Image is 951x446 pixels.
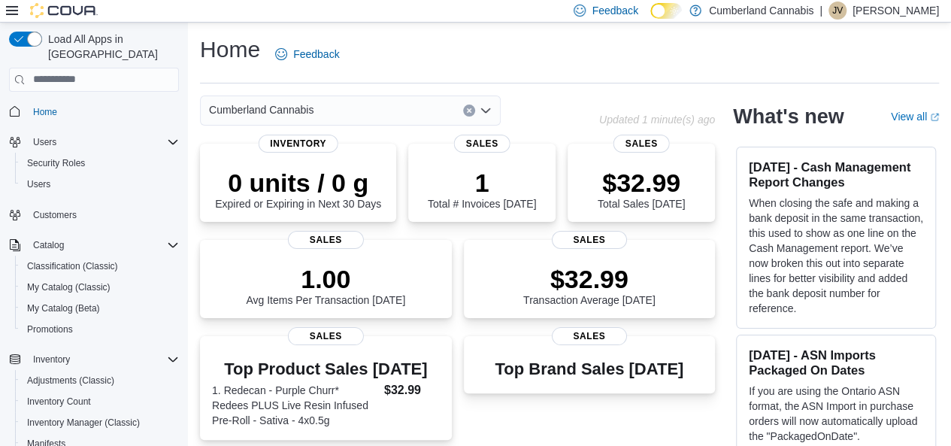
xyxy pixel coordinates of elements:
span: Users [27,178,50,190]
input: Dark Mode [650,3,682,19]
span: Adjustments (Classic) [21,372,179,390]
div: Total Sales [DATE] [598,168,685,210]
span: Customers [27,205,179,224]
button: Open list of options [480,105,492,117]
button: Inventory Count [15,391,185,412]
span: Inventory Count [21,393,179,411]
span: Users [33,136,56,148]
div: Transaction Average [DATE] [523,264,656,306]
span: Users [27,133,179,151]
span: Feedback [293,47,339,62]
span: Promotions [21,320,179,338]
span: Classification (Classic) [21,257,179,275]
span: Security Roles [27,157,85,169]
span: Promotions [27,323,73,335]
span: Sales [288,231,363,249]
p: Updated 1 minute(s) ago [599,114,715,126]
a: Promotions [21,320,79,338]
h3: Top Brand Sales [DATE] [495,360,683,378]
a: Customers [27,206,83,224]
a: Classification (Classic) [21,257,124,275]
button: My Catalog (Beta) [15,298,185,319]
button: Classification (Classic) [15,256,185,277]
div: Expired or Expiring in Next 30 Days [215,168,381,210]
span: Sales [552,231,627,249]
a: My Catalog (Classic) [21,278,117,296]
span: My Catalog (Beta) [27,302,100,314]
dt: 1. Redecan - Purple Churr* Redees PLUS Live Resin Infused Pre-Roll - Sativa - 4x0.5g [212,383,378,428]
span: Inventory Manager (Classic) [21,414,179,432]
a: My Catalog (Beta) [21,299,106,317]
p: [PERSON_NAME] [853,2,939,20]
span: Inventory [27,350,179,369]
div: Avg Items Per Transaction [DATE] [246,264,405,306]
span: Adjustments (Classic) [27,375,114,387]
span: Customers [33,209,77,221]
h3: [DATE] - ASN Imports Packaged On Dates [749,347,923,378]
a: Security Roles [21,154,91,172]
span: My Catalog (Beta) [21,299,179,317]
a: Users [21,175,56,193]
h3: [DATE] - Cash Management Report Changes [749,159,923,190]
a: Home [27,103,63,121]
p: $32.99 [523,264,656,294]
button: Users [15,174,185,195]
button: Customers [3,204,185,226]
button: Inventory Manager (Classic) [15,412,185,433]
a: Adjustments (Classic) [21,372,120,390]
a: Inventory Manager (Classic) [21,414,146,432]
span: Load All Apps in [GEOGRAPHIC_DATA] [42,32,179,62]
p: 1 [428,168,536,198]
div: Justin Valvasori [828,2,847,20]
span: JV [832,2,843,20]
button: Users [27,133,62,151]
button: My Catalog (Classic) [15,277,185,298]
span: Dark Mode [650,19,651,20]
p: 1.00 [246,264,405,294]
button: Security Roles [15,153,185,174]
h3: Top Product Sales [DATE] [212,360,440,378]
button: Home [3,101,185,123]
span: Cumberland Cannabis [209,101,313,119]
svg: External link [930,113,939,122]
span: Catalog [33,239,64,251]
span: Home [27,102,179,121]
span: Sales [288,327,363,345]
a: Inventory Count [21,393,97,411]
span: Security Roles [21,154,179,172]
p: 0 units / 0 g [215,168,381,198]
h2: What's new [733,105,843,129]
span: Inventory [33,353,70,366]
button: Adjustments (Classic) [15,370,185,391]
button: Promotions [15,319,185,340]
p: | [819,2,822,20]
span: Sales [613,135,670,153]
p: If you are using the Ontario ASN format, the ASN Import in purchase orders will now automatically... [749,384,923,444]
span: Inventory Manager (Classic) [27,417,140,429]
dd: $32.99 [384,381,440,399]
button: Inventory [3,349,185,370]
div: Total # Invoices [DATE] [428,168,536,210]
button: Clear input [463,105,475,117]
span: My Catalog (Classic) [27,281,111,293]
button: Catalog [27,236,70,254]
span: Home [33,106,57,118]
span: Feedback [592,3,638,18]
h1: Home [200,35,260,65]
span: Sales [454,135,510,153]
button: Catalog [3,235,185,256]
button: Users [3,132,185,153]
button: Inventory [27,350,76,369]
span: Inventory [258,135,338,153]
p: $32.99 [598,168,685,198]
span: Classification (Classic) [27,260,118,272]
p: Cumberland Cannabis [709,2,813,20]
span: Catalog [27,236,179,254]
img: Cova [30,3,98,18]
a: View allExternal link [891,111,939,123]
p: When closing the safe and making a bank deposit in the same transaction, this used to show as one... [749,196,923,316]
span: My Catalog (Classic) [21,278,179,296]
span: Sales [552,327,627,345]
span: Users [21,175,179,193]
span: Inventory Count [27,396,91,408]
